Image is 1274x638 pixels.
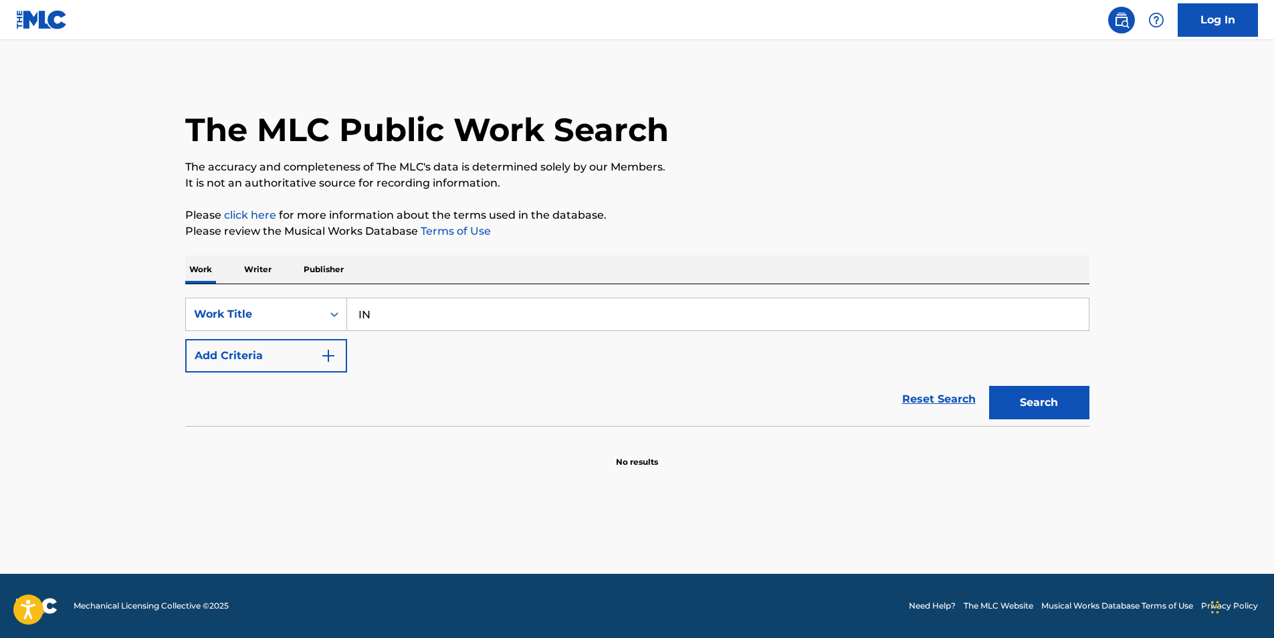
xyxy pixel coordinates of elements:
[300,255,348,284] p: Publisher
[964,600,1033,612] a: The MLC Website
[1178,3,1258,37] a: Log In
[74,600,229,612] span: Mechanical Licensing Collective © 2025
[1041,600,1193,612] a: Musical Works Database Terms of Use
[1201,600,1258,612] a: Privacy Policy
[185,298,1089,426] form: Search Form
[1108,7,1135,33] a: Public Search
[909,600,956,612] a: Need Help?
[240,255,276,284] p: Writer
[1143,7,1170,33] div: Help
[320,348,336,364] img: 9d2ae6d4665cec9f34b9.svg
[185,207,1089,223] p: Please for more information about the terms used in the database.
[989,386,1089,419] button: Search
[616,440,658,468] p: No results
[1113,12,1130,28] img: search
[185,255,216,284] p: Work
[194,306,314,322] div: Work Title
[185,159,1089,175] p: The accuracy and completeness of The MLC's data is determined solely by our Members.
[1211,587,1219,627] div: Drag
[224,209,276,221] a: click here
[1207,574,1274,638] iframe: Chat Widget
[418,225,491,237] a: Terms of Use
[1148,12,1164,28] img: help
[185,339,347,373] button: Add Criteria
[16,10,68,29] img: MLC Logo
[16,598,58,614] img: logo
[895,385,982,414] a: Reset Search
[185,175,1089,191] p: It is not an authoritative source for recording information.
[185,223,1089,239] p: Please review the Musical Works Database
[185,110,669,150] h1: The MLC Public Work Search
